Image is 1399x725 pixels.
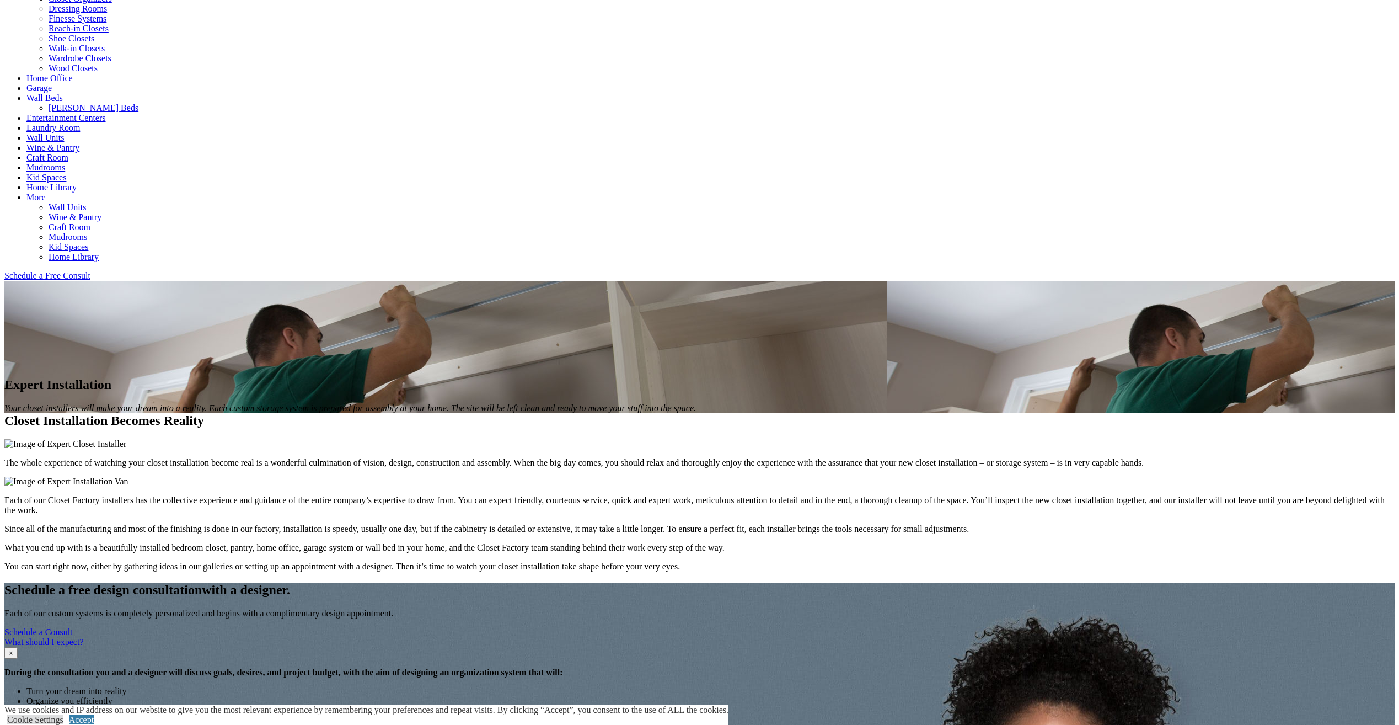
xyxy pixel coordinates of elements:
[49,4,107,13] a: Dressing Rooms
[49,24,109,33] a: Reach-in Closets
[4,583,1395,598] h2: Schedule a free design consultation
[49,222,90,232] a: Craft Room
[49,103,138,113] a: [PERSON_NAME] Beds
[4,403,696,413] em: Your closet installers will make your dream into a reality. Each custom storage system is prepare...
[49,212,101,222] a: Wine & Pantry
[4,543,1395,553] p: What you end up with is a beautifully installed bedroom closet, pantry, home office, garage syste...
[26,123,80,132] a: Laundry Room
[4,637,84,647] a: What should I expect?
[4,627,73,637] a: Schedule a Consult
[26,73,73,83] a: Home Office
[4,439,126,449] img: Image of Expert Closet Installer
[4,668,563,677] strong: During the consultation you and a designer will discuss goals, desires, and project budget, with ...
[26,143,79,152] a: Wine & Pantry
[202,583,290,597] span: with a designer.
[49,14,106,23] a: Finesse Systems
[4,477,128,487] img: Image of Expert Installation Van
[26,163,65,172] a: Mudrooms
[26,686,1395,696] li: Turn your dream into reality
[26,93,63,103] a: Wall Beds
[26,153,68,162] a: Craft Room
[4,647,18,659] button: Close
[4,562,1395,572] p: You can start right now, either by gathering ideas in our galleries or setting up an appointment ...
[49,54,111,63] a: Wardrobe Closets
[26,173,66,182] a: Kid Spaces
[49,252,99,262] a: Home Library
[9,649,13,657] span: ×
[4,413,1395,428] h2: Closet Installation Becomes Reality
[49,202,86,212] a: Wall Units
[26,83,52,93] a: Garage
[69,715,94,724] a: Accept
[49,34,94,43] a: Shoe Closets
[26,696,1395,706] li: Organize you efficiently
[49,242,88,252] a: Kid Spaces
[26,133,64,142] a: Wall Units
[4,458,1395,468] p: The whole experience of watching your closet installation become real is a wonderful culmination ...
[4,609,1395,619] p: Each of our custom systems is completely personalized and begins with a complimentary design appo...
[4,377,1395,392] h1: Expert Installation
[26,113,106,122] a: Entertainment Centers
[4,495,1395,515] p: Each of our Closet Factory installers has the collective experience and guidance of the entire co...
[49,63,98,73] a: Wood Closets
[26,193,46,202] a: More menu text will display only on big screen
[4,705,728,715] div: We use cookies and IP address on our website to give you the most relevant experience by remember...
[4,524,1395,534] p: Since all of the manufacturing and most of the finishing is done in our factory, installation is ...
[49,44,105,53] a: Walk-in Closets
[4,271,90,280] a: Schedule a Free Consult (opens a dropdown menu)
[7,715,63,724] a: Cookie Settings
[49,232,87,242] a: Mudrooms
[26,183,77,192] a: Home Library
